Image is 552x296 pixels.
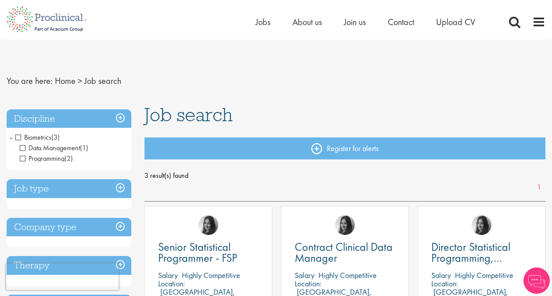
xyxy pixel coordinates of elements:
[455,270,513,280] p: Highly Competitive
[7,179,131,198] h3: Job type
[388,16,414,28] a: Contact
[436,16,475,28] a: Upload CV
[7,75,53,87] span: You are here:
[256,16,271,28] a: Jobs
[431,278,458,289] span: Location:
[523,267,550,294] img: Chatbot
[295,270,314,280] span: Salary
[6,264,119,290] iframe: reCAPTCHA
[7,256,131,275] h3: Therapy
[295,239,393,265] span: Contract Clinical Data Manager
[7,218,131,237] h3: Company type
[10,130,12,144] span: -
[51,133,60,142] span: (3)
[292,16,322,28] a: About us
[158,239,237,265] span: Senior Statistical Programmer - FSP
[80,143,88,152] span: (1)
[295,242,395,264] a: Contract Clinical Data Manager
[431,239,510,276] span: Director Statistical Programming, Oncology
[158,270,178,280] span: Salary
[15,133,51,142] span: Biometrics
[20,143,88,152] span: Data Management
[144,169,545,182] span: 3 result(s) found
[65,154,73,163] span: (2)
[318,270,377,280] p: Highly Competitive
[431,270,451,280] span: Salary
[20,154,65,163] span: Programming
[158,278,185,289] span: Location:
[144,137,545,159] a: Register for alerts
[472,215,491,235] img: Heidi Hennigan
[295,278,321,289] span: Location:
[7,109,131,128] h3: Discipline
[144,103,233,126] span: Job search
[55,75,76,87] a: breadcrumb link
[20,154,73,163] span: Programming
[344,16,366,28] a: Join us
[78,75,82,87] span: >
[198,215,218,235] img: Heidi Hennigan
[182,270,240,280] p: Highly Competitive
[158,242,259,264] a: Senior Statistical Programmer - FSP
[20,143,80,152] span: Data Management
[15,133,60,142] span: Biometrics
[431,242,532,264] a: Director Statistical Programming, Oncology
[335,215,355,235] img: Heidi Hennigan
[84,75,121,87] span: Job search
[533,182,545,192] a: 1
